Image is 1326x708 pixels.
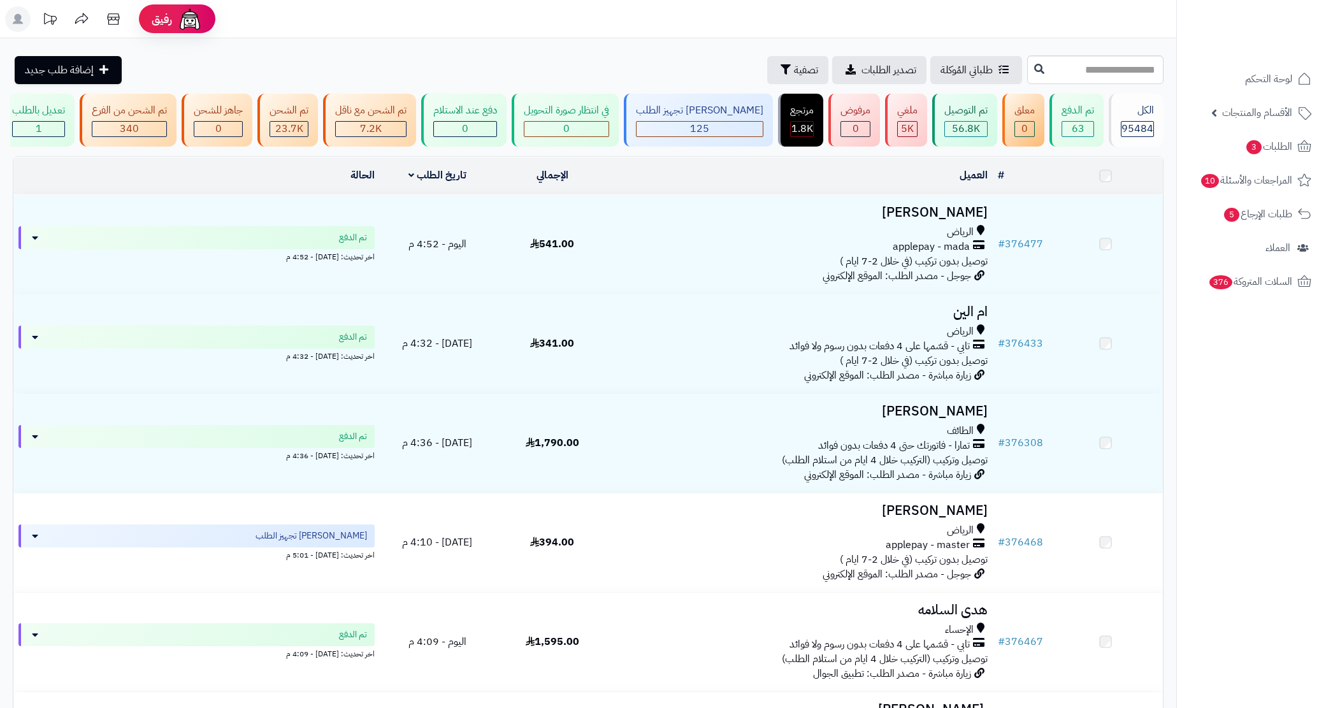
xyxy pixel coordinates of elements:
a: الطلبات3 [1185,131,1318,162]
span: تم الدفع [339,430,367,443]
span: تم الدفع [339,628,367,641]
span: تابي - قسّمها على 4 دفعات بدون رسوم ولا فوائد [789,339,970,354]
h3: [PERSON_NAME] [615,404,988,419]
div: اخر تحديث: [DATE] - 4:52 م [18,249,375,263]
span: توصيل وتركيب (التركيب خلال 4 ايام من استلام الطلب) [782,651,988,667]
span: توصيل بدون تركيب (في خلال 2-7 ايام ) [840,353,988,368]
span: الرياض [947,324,974,339]
a: #376433 [998,336,1043,351]
a: مرفوض 0 [826,94,883,147]
span: الأقسام والمنتجات [1222,104,1292,122]
a: #376308 [998,435,1043,451]
span: الطلبات [1245,138,1292,155]
a: طلبات الإرجاع5 [1185,199,1318,229]
a: تاريخ الطلب [408,168,466,183]
span: توصيل وتركيب (التركيب خلال 4 ايام من استلام الطلب) [782,452,988,468]
a: السلات المتروكة376 [1185,266,1318,297]
span: جوجل - مصدر الطلب: الموقع الإلكتروني [823,567,971,582]
a: إضافة طلب جديد [15,56,122,84]
span: [DATE] - 4:10 م [402,535,472,550]
span: تابي - قسّمها على 4 دفعات بدون رسوم ولا فوائد [789,637,970,652]
span: 10 [1201,174,1219,188]
span: 0 [215,121,222,136]
span: 5K [901,121,914,136]
span: المراجعات والأسئلة [1200,171,1292,189]
span: 3 [1246,140,1262,154]
a: الحالة [350,168,375,183]
span: [PERSON_NAME] تجهيز الطلب [256,530,367,542]
div: اخر تحديث: [DATE] - 5:01 م [18,547,375,561]
div: ملغي [897,103,918,118]
span: applepay - mada [893,240,970,254]
div: [PERSON_NAME] تجهيز الطلب [636,103,763,118]
span: 1 [36,121,42,136]
div: 0 [194,122,242,136]
a: ملغي 5K [883,94,930,147]
div: معلق [1014,103,1035,118]
div: اخر تحديث: [DATE] - 4:09 م [18,646,375,660]
div: 1815 [791,122,813,136]
a: تم الشحن من الفرع 340 [77,94,179,147]
div: اخر تحديث: [DATE] - 4:36 م [18,448,375,461]
div: 0 [434,122,496,136]
div: 125 [637,122,763,136]
span: العملاء [1265,239,1290,257]
span: طلبات الإرجاع [1223,205,1292,223]
span: # [998,634,1005,649]
span: 7.2K [360,121,382,136]
div: في انتظار صورة التحويل [524,103,609,118]
a: [PERSON_NAME] تجهيز الطلب 125 [621,94,775,147]
span: الرياض [947,225,974,240]
button: تصفية [767,56,828,84]
span: [DATE] - 4:32 م [402,336,472,351]
a: الإجمالي [537,168,568,183]
h3: ام الين [615,305,988,319]
span: زيارة مباشرة - مصدر الطلب: تطبيق الجوال [813,666,971,681]
span: 1,790.00 [526,435,579,451]
span: applepay - master [886,538,970,553]
a: تم التوصيل 56.8K [930,94,1000,147]
div: 0 [1015,122,1034,136]
h3: [PERSON_NAME] [615,503,988,518]
span: 1.8K [791,121,813,136]
span: 340 [120,121,139,136]
span: توصيل بدون تركيب (في خلال 2-7 ايام ) [840,254,988,269]
div: تم الشحن مع ناقل [335,103,407,118]
div: 23748 [270,122,308,136]
a: معلق 0 [1000,94,1047,147]
div: 56757 [945,122,987,136]
div: جاهز للشحن [194,103,243,118]
span: الطائف [947,424,974,438]
a: العميل [960,168,988,183]
span: طلباتي المُوكلة [940,62,993,78]
span: تمارا - فاتورتك حتى 4 دفعات بدون فوائد [818,438,970,453]
span: الإحساء [945,623,974,637]
span: إضافة طلب جديد [25,62,94,78]
span: # [998,435,1005,451]
div: تم التوصيل [944,103,988,118]
img: logo-2.png [1239,36,1314,62]
h3: [PERSON_NAME] [615,205,988,220]
div: 63 [1062,122,1093,136]
div: 4985 [898,122,917,136]
a: تصدير الطلبات [832,56,926,84]
a: الكل95484 [1106,94,1166,147]
span: 376 [1209,275,1232,289]
span: 1,595.00 [526,634,579,649]
span: 0 [563,121,570,136]
span: توصيل بدون تركيب (في خلال 2-7 ايام ) [840,552,988,567]
a: طلباتي المُوكلة [930,56,1022,84]
span: 394.00 [530,535,574,550]
div: الكل [1121,103,1154,118]
div: تم الدفع [1062,103,1094,118]
a: #376477 [998,236,1043,252]
a: تم الشحن مع ناقل 7.2K [321,94,419,147]
span: 0 [462,121,468,136]
img: ai-face.png [177,6,203,32]
span: السلات المتروكة [1208,273,1292,291]
span: # [998,236,1005,252]
span: تصدير الطلبات [861,62,916,78]
div: اخر تحديث: [DATE] - 4:32 م [18,349,375,362]
span: [DATE] - 4:36 م [402,435,472,451]
a: #376467 [998,634,1043,649]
